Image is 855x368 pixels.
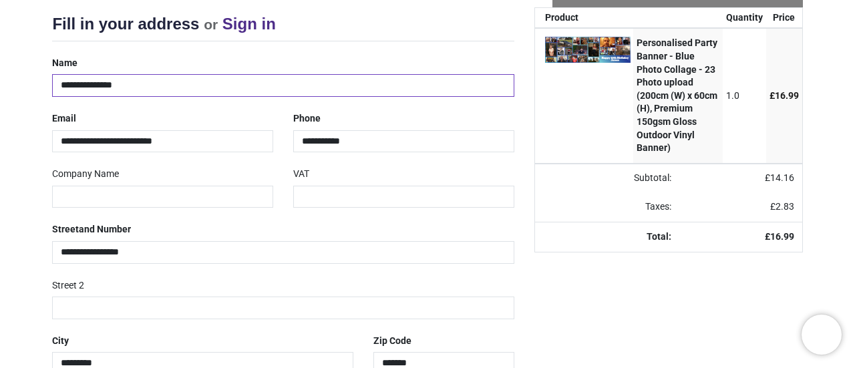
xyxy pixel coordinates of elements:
[52,330,69,353] label: City
[222,15,276,33] a: Sign in
[545,37,631,62] img: 9+uacQAAAABklEQVQDAKfP0kFO+E00AAAAAElFTkSuQmCC
[647,231,671,242] strong: Total:
[373,330,411,353] label: Zip Code
[637,37,717,153] strong: Personalised Party Banner - Blue Photo Collage - 23 Photo upload (200cm (W) x 60cm (H), Premium 1...
[535,8,634,28] th: Product
[770,201,794,212] span: £
[52,163,119,186] label: Company Name
[775,90,799,101] span: 16.99
[52,15,199,33] span: Fill in your address
[776,201,794,212] span: 2.83
[293,163,309,186] label: VAT
[52,274,84,297] label: Street 2
[770,231,794,242] span: 16.99
[204,17,218,32] small: or
[765,231,794,242] strong: £
[765,172,794,183] span: £
[79,224,131,234] span: and Number
[535,164,679,193] td: Subtotal:
[52,108,76,130] label: Email
[723,8,766,28] th: Quantity
[726,89,763,103] div: 1.0
[766,8,802,28] th: Price
[770,172,794,183] span: 14.16
[769,90,799,101] span: £
[52,52,77,75] label: Name
[535,192,679,222] td: Taxes:
[52,218,131,241] label: Street
[802,315,842,355] iframe: Brevo live chat
[293,108,321,130] label: Phone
